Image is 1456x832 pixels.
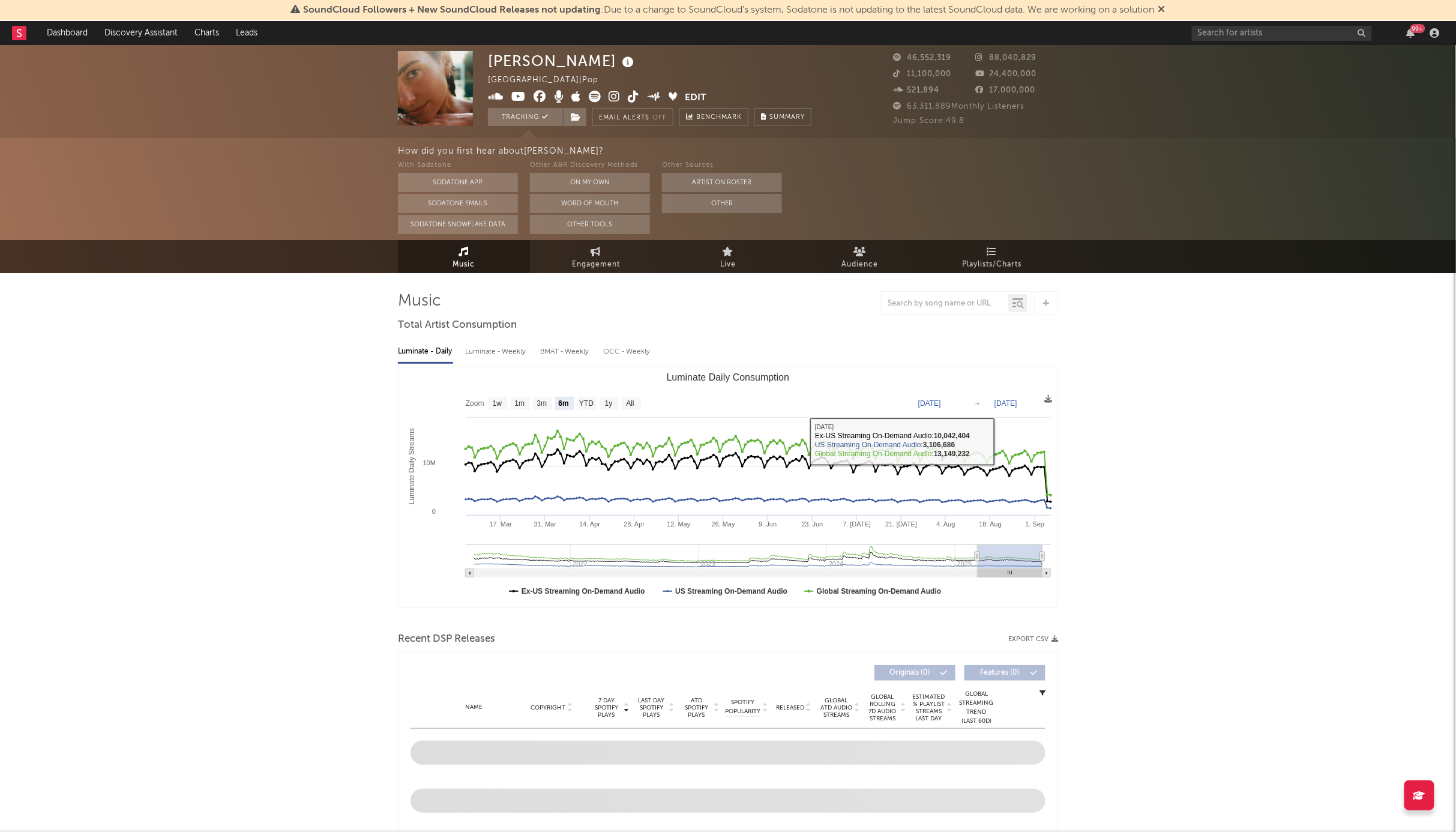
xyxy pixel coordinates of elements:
[794,240,926,273] a: Audience
[96,21,186,45] a: Discovery Assistant
[531,704,565,711] span: Copyright
[432,508,436,515] text: 0
[958,690,994,726] div: Global Streaming Trend (Last 60D)
[926,240,1058,273] a: Playlists/Charts
[488,51,637,71] div: [PERSON_NAME]
[1026,520,1045,528] text: 1. Sep
[186,21,227,45] a: Charts
[579,400,594,408] text: YTD
[559,400,569,408] text: 6m
[534,520,557,528] text: 31. Mar
[802,520,823,528] text: 23. Jun
[882,299,1008,309] input: Search by song name or URL
[893,86,939,94] span: 521,894
[662,194,782,213] button: Other
[304,5,1155,15] span: : Due to a change to SoundCloud's system, Sodatone is not updating to the latest SoundCloud data....
[453,258,475,272] span: Music
[963,258,1022,272] span: Playlists/Charts
[399,367,1057,607] svg: Luminate Daily Consumption
[1407,28,1415,38] button: 99+
[605,400,613,408] text: 1y
[893,70,951,78] span: 11,100,000
[976,86,1036,94] span: 17,000,000
[626,400,634,408] text: All
[398,144,1456,158] div: How did you first hear about [PERSON_NAME] ?
[493,400,502,408] text: 1w
[572,258,620,272] span: Engagement
[662,158,782,173] div: Other Sources
[679,108,748,126] a: Benchmark
[398,632,495,647] span: Recent DSP Releases
[937,520,955,528] text: 4. Aug
[398,158,518,173] div: With Sodatone
[817,587,942,595] text: Global Streaming On-Demand Audio
[842,258,879,272] span: Audience
[843,520,871,528] text: 7. [DATE]
[759,520,777,528] text: 9. Jun
[435,703,513,712] div: Name
[304,5,601,15] span: SoundCloud Followers + New SoundCloud Releases not updating
[530,240,662,273] a: Engagement
[820,697,853,719] span: Global ATD Audio Streams
[726,698,761,716] span: Spotify Popularity
[712,520,736,528] text: 26. May
[972,669,1027,677] span: Features ( 0 )
[591,697,622,719] span: 7 Day Spotify Plays
[918,399,941,408] text: [DATE]
[398,173,518,192] button: Sodatone App
[681,697,712,719] span: ATD Spotify Plays
[522,587,645,595] text: Ex-US Streaming On-Demand Audio
[667,372,790,382] text: Luminate Daily Consumption
[976,70,1037,78] span: 24,400,000
[662,240,794,273] a: Live
[974,399,981,408] text: →
[912,693,945,722] span: Estimated % Playlist Streams Last Day
[675,587,787,595] text: US Streaming On-Demand Audio
[893,117,964,125] span: Jump Score: 49.8
[515,400,525,408] text: 1m
[490,520,513,528] text: 17. Mar
[994,399,1017,408] text: [DATE]
[1158,5,1166,15] span: Dismiss
[720,258,736,272] span: Live
[964,665,1045,681] button: Features(0)
[1192,26,1372,41] input: Search for artists
[754,108,811,126] button: Summary
[579,520,600,528] text: 14. Apr
[1410,24,1425,33] div: 99 +
[769,114,805,121] span: Summary
[979,520,1002,528] text: 18. Aug
[603,342,651,362] div: OCC - Weekly
[882,669,937,677] span: Originals ( 0 )
[592,108,673,126] button: Email AlertsOff
[408,428,416,504] text: Luminate Daily Streams
[398,318,517,333] span: Total Artist Consumption
[652,115,667,121] em: Off
[667,520,691,528] text: 12. May
[398,215,518,234] button: Sodatone Snowflake Data
[874,665,955,681] button: Originals(0)
[624,520,645,528] text: 28. Apr
[893,103,1024,110] span: 63,311,889 Monthly Listeners
[866,693,899,722] span: Global Rolling 7D Audio Streams
[530,158,650,173] div: Other A&R Discovery Methods
[885,520,917,528] text: 21. [DATE]
[636,697,667,719] span: Last Day Spotify Plays
[488,108,563,126] button: Tracking
[530,173,650,192] button: On My Own
[227,21,266,45] a: Leads
[776,704,804,711] span: Released
[662,173,782,192] button: Artist on Roster
[696,110,742,125] span: Benchmark
[398,240,530,273] a: Music
[530,194,650,213] button: Word Of Mouth
[466,400,484,408] text: Zoom
[465,342,528,362] div: Luminate - Weekly
[685,91,707,106] button: Edit
[893,54,951,62] span: 46,552,319
[423,459,436,466] text: 10M
[38,21,96,45] a: Dashboard
[540,342,591,362] div: BMAT - Weekly
[976,54,1037,62] span: 88,040,829
[488,73,612,88] div: [GEOGRAPHIC_DATA] | Pop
